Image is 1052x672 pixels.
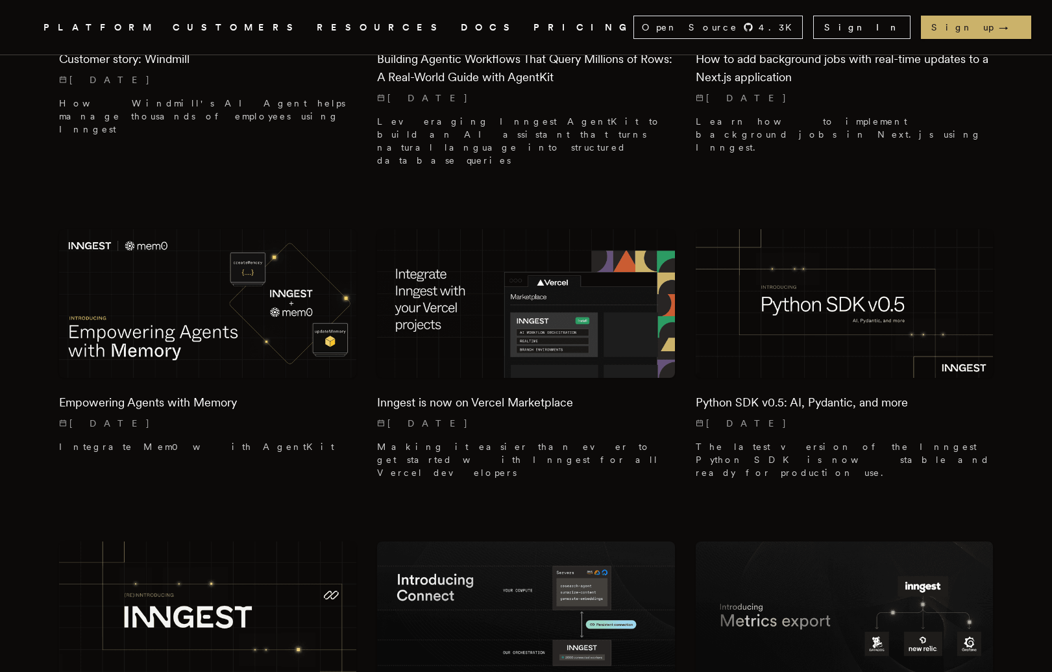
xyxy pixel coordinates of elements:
p: The latest version of the Inngest Python SDK is now stable and ready for production use. [696,440,994,479]
p: [DATE] [696,92,994,105]
h2: Customer story: Windmill [59,50,357,68]
img: Featured image for Inngest is now on Vercel Marketplace blog post [377,229,675,378]
p: [DATE] [377,92,675,105]
p: Leveraging Inngest AgentKit to build an AI assistant that turns natural language into structured ... [377,115,675,167]
a: CUSTOMERS [173,19,301,36]
p: How Windmill's AI Agent helps manage thousands of employees using Inngest [59,97,357,136]
img: Featured image for Python SDK v0.5: AI, Pydantic, and more blog post [696,229,994,378]
a: Featured image for Empowering Agents with Memory blog postEmpowering Agents with Memory[DATE] Int... [59,229,357,464]
button: RESOURCES [317,19,445,36]
a: Featured image for Inngest is now on Vercel Marketplace blog postInngest is now on Vercel Marketp... [377,229,675,490]
h2: Python SDK v0.5: AI, Pydantic, and more [696,393,994,412]
a: PRICING [533,19,633,36]
p: Making it easier than ever to get started with Inngest for all Vercel developers [377,440,675,479]
img: Featured image for Empowering Agents with Memory blog post [59,229,357,378]
p: Learn how to implement background jobs in Next.js using Inngest. [696,115,994,154]
a: DOCS [461,19,518,36]
button: PLATFORM [43,19,157,36]
p: [DATE] [59,73,357,86]
p: [DATE] [377,417,675,430]
p: Integrate Mem0 with AgentKit [59,440,357,453]
span: Open Source [642,21,738,34]
a: Sign up [921,16,1031,39]
a: Featured image for Python SDK v0.5: AI, Pydantic, and more blog postPython SDK v0.5: AI, Pydantic... [696,229,994,490]
h2: Inngest is now on Vercel Marketplace [377,393,675,412]
p: [DATE] [59,417,357,430]
p: [DATE] [696,417,994,430]
a: Sign In [813,16,911,39]
h2: Building Agentic Workflows That Query Millions of Rows: A Real-World Guide with AgentKit [377,50,675,86]
span: → [999,21,1021,34]
span: 4.3 K [759,21,800,34]
h2: Empowering Agents with Memory [59,393,357,412]
h2: How to add background jobs with real-time updates to a Next.js application [696,50,994,86]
